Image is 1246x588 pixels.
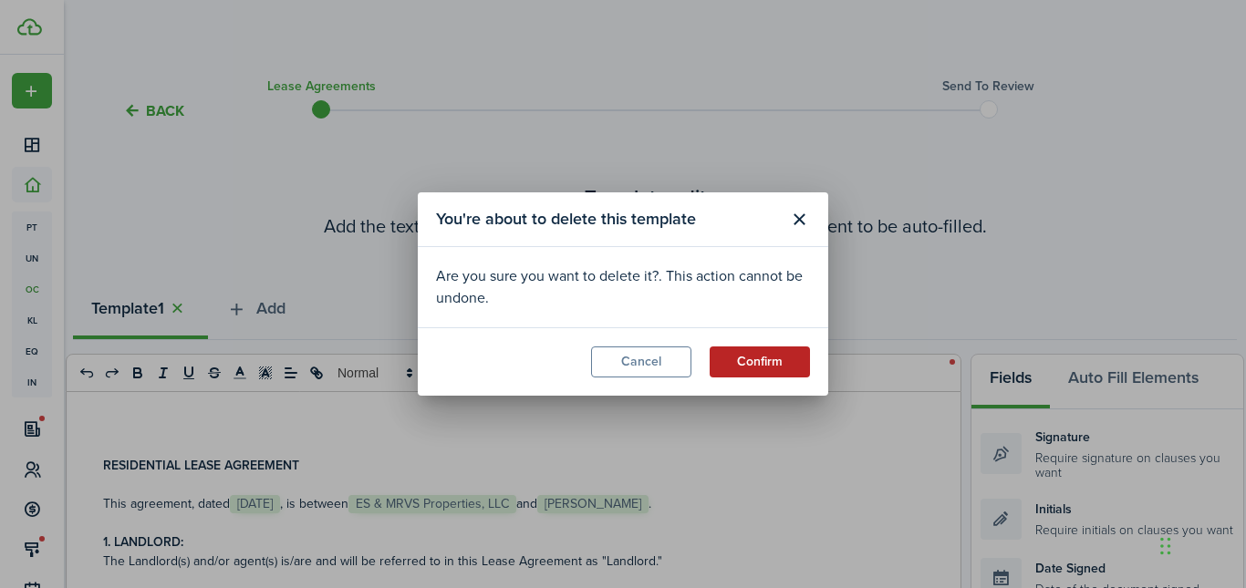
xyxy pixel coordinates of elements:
button: Cancel [591,346,691,377]
button: Confirm [710,346,810,377]
div: Drag [1160,519,1171,573]
button: Close modal [784,204,815,235]
div: Are you sure you want to delete it?. This action cannot be undone. [436,265,810,309]
span: You're about to delete this template [436,207,696,232]
iframe: Chat Widget [1155,500,1246,588]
